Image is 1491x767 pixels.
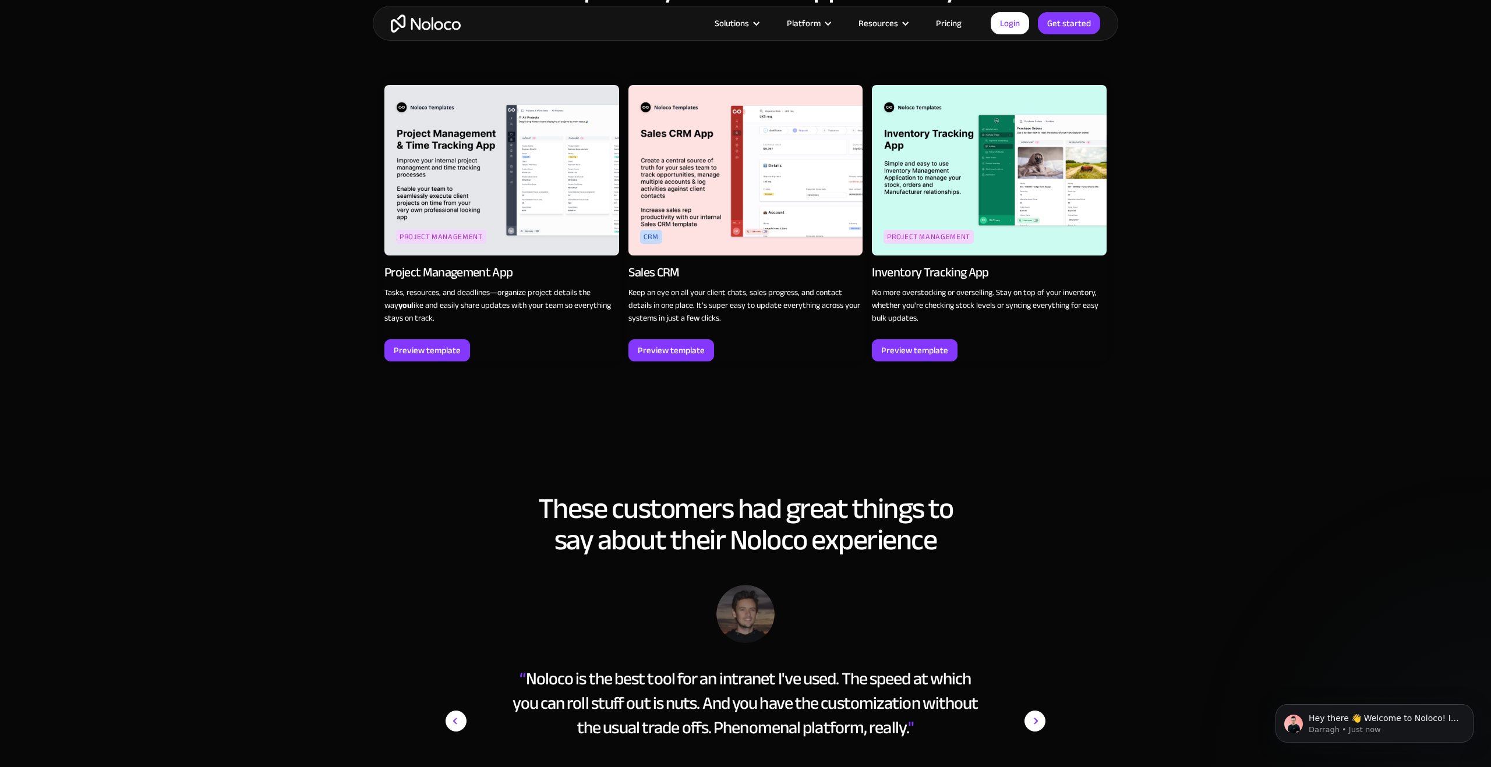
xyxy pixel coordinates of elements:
span: " [908,711,914,744]
div: Solutions [700,16,772,31]
p: Keep an eye on all your client chats, sales progress, and contact details in one place. It’s supe... [628,286,863,325]
a: Get started [1038,12,1100,34]
div: Preview template [638,343,705,358]
a: Project ManagementInventory Tracking AppNo more overstocking or overselling. Stay on top of your ... [872,79,1107,361]
div: Project Management [884,230,974,244]
div: Resources [858,16,898,31]
div: Project Management [396,230,486,244]
a: Login [991,12,1029,34]
p: Tasks, resources, and deadlines—organize project details the way like and easily share updates wi... [384,286,619,325]
p: No more overstocking or overselling. Stay on top of your inventory, whether you're checking stock... [872,286,1107,325]
div: Platform [772,16,844,31]
div: Inventory Tracking App [872,264,988,280]
div: Noloco is the best tool for an intranet I've used. The speed at which you can roll stuff out is n... [507,666,984,740]
a: home [391,15,461,33]
div: Preview template [881,343,948,358]
a: Project ManagementProject Management AppTasks, resources, and deadlines—organize project details ... [384,79,619,361]
a: Pricing [921,16,976,31]
div: Solutions [715,16,749,31]
a: crmSales CRMKeep an eye on all your client chats, sales progress, and contact details in one plac... [628,79,863,361]
iframe: Intercom notifications message [1258,680,1491,761]
div: Platform [787,16,821,31]
div: Resources [844,16,921,31]
div: Sales CRM [628,264,680,280]
strong: you [398,297,412,313]
span: “ [520,662,525,695]
h2: These customers had great things to say about their Noloco experience [384,493,1107,556]
div: Project Management App [384,264,513,280]
div: crm [640,230,662,244]
div: Preview template [394,343,461,358]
